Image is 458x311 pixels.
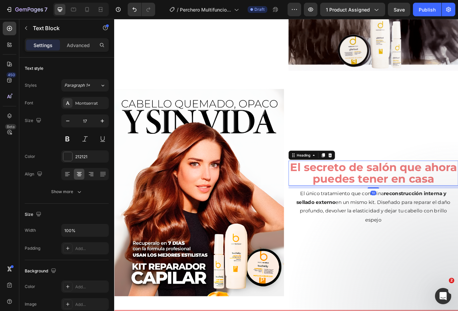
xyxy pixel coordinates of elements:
[25,186,109,198] button: Show more
[435,288,451,304] iframe: Intercom live chat
[61,79,109,91] button: Paragraph 1*
[75,302,107,308] div: Add...
[34,42,53,49] p: Settings
[5,124,16,129] div: Beta
[206,168,407,198] h2: El secreto de salón que ahora puedes tener en casa
[449,278,454,283] span: 2
[213,201,399,243] p: El único tratamiento que combina en un mismo kit. Diseñado para reparar el daño profundo, devolve...
[25,82,37,88] div: Styles
[114,19,458,311] iframe: Design area
[214,158,233,164] div: Heading
[419,6,436,13] div: Publish
[3,3,50,16] button: 7
[25,210,43,219] div: Size
[44,5,47,14] p: 7
[25,65,43,71] div: Text style
[25,267,58,276] div: Background
[180,6,231,13] span: Perchero Multifuncional Con Zapatero 5 Niveles
[254,6,265,13] span: Draft
[25,284,35,290] div: Color
[25,116,43,125] div: Size
[303,203,310,209] div: 10
[177,6,179,13] span: /
[25,245,40,251] div: Padding
[388,3,410,16] button: Save
[394,7,405,13] span: Save
[51,188,83,195] div: Show more
[320,3,385,16] button: 1 product assigned
[75,100,107,106] div: Montserrat
[326,6,370,13] span: 1 product assigned
[6,72,16,78] div: 450
[128,3,155,16] div: Undo/Redo
[25,301,37,307] div: Image
[33,24,90,32] p: Text Block
[67,42,90,49] p: Advanced
[25,100,33,106] div: Font
[25,153,35,160] div: Color
[413,3,441,16] button: Publish
[62,224,108,236] input: Auto
[75,246,107,252] div: Add...
[25,170,44,179] div: Align
[64,82,90,88] span: Paragraph 1*
[75,154,107,160] div: 212121
[75,284,107,290] div: Add...
[215,203,393,220] strong: reconstrucción interna y sellado externo
[25,227,36,233] div: Width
